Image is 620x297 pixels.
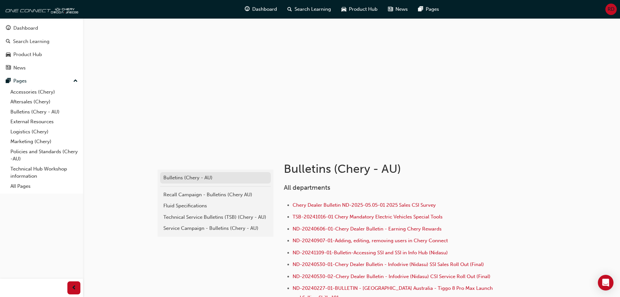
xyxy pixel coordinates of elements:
[8,127,80,137] a: Logistics (Chery)
[13,64,26,72] div: News
[8,87,80,97] a: Accessories (Chery)
[240,3,282,16] a: guage-iconDashboard
[6,78,11,84] span: pages-icon
[341,5,346,13] span: car-icon
[163,174,268,182] div: Bulletins (Chery - AU)
[3,21,80,75] button: DashboardSearch LearningProduct HubNews
[605,4,617,15] button: RD
[163,191,268,199] div: Recall Campaign - Bulletins (Chery AU)
[13,77,27,85] div: Pages
[8,164,80,181] a: Technical Hub Workshop information
[3,62,80,74] a: News
[160,172,271,184] a: Bulletins (Chery - AU)
[163,225,268,232] div: Service Campaign - Bulletins (Chery - AU)
[349,6,378,13] span: Product Hub
[426,6,439,13] span: Pages
[8,117,80,127] a: External Resources
[282,3,336,16] a: search-iconSearch Learning
[293,238,448,244] a: ND-20240907-01-Adding, editing, removing users in Chery Connect
[8,107,80,117] a: Bulletins (Chery - AU)
[252,6,277,13] span: Dashboard
[3,75,80,87] button: Pages
[3,49,80,61] a: Product Hub
[13,38,49,45] div: Search Learning
[8,181,80,191] a: All Pages
[73,77,78,85] span: up-icon
[8,137,80,147] a: Marketing (Chery)
[3,3,78,16] img: oneconnect
[293,226,442,232] a: ND-20240606-01-Chery Dealer Bulletin - Earning Chery Rewards
[418,5,423,13] span: pages-icon
[293,202,436,208] a: Chery Dealer Bulletin ND-2025-05.05-01 2025 Sales CSI Survey
[287,5,292,13] span: search-icon
[8,147,80,164] a: Policies and Standards (Chery -AU)
[163,214,268,221] div: Technical Service Bulletins (TSB) (Chery - AU)
[395,6,408,13] span: News
[163,202,268,210] div: Fluid Specifications
[295,6,331,13] span: Search Learning
[284,184,330,191] span: All departments
[413,3,444,16] a: pages-iconPages
[293,274,490,279] a: ND-20240530-02-Chery Dealer Bulletin - Infodrive (Nidasu) CSI Service Roll Out (Final)
[245,5,250,13] span: guage-icon
[72,284,76,292] span: prev-icon
[336,3,383,16] a: car-iconProduct Hub
[6,39,10,45] span: search-icon
[6,52,11,58] span: car-icon
[383,3,413,16] a: news-iconNews
[13,24,38,32] div: Dashboard
[293,214,443,220] a: TSB-20241016-01 Chery Mandatory Electric Vehicles Special Tools
[388,5,393,13] span: news-icon
[160,189,271,200] a: Recall Campaign - Bulletins (Chery AU)
[160,212,271,223] a: Technical Service Bulletins (TSB) (Chery - AU)
[284,162,497,176] h1: Bulletins (Chery - AU)
[160,223,271,234] a: Service Campaign - Bulletins (Chery - AU)
[293,250,448,256] a: ND-20241109-01-Bulletin-Accessing SSI and SSI in Info Hub (Nidasu)
[293,261,484,267] a: ND-20240530-01-Chery Dealer Bulletin - Infodrive (Nidasu) SSI Sales Roll Out (Final)
[6,25,11,31] span: guage-icon
[6,65,11,71] span: news-icon
[598,275,613,290] div: Open Intercom Messenger
[3,36,80,48] a: Search Learning
[3,22,80,34] a: Dashboard
[608,6,614,13] span: RD
[8,97,80,107] a: Aftersales (Chery)
[13,51,42,58] div: Product Hub
[160,200,271,212] a: Fluid Specifications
